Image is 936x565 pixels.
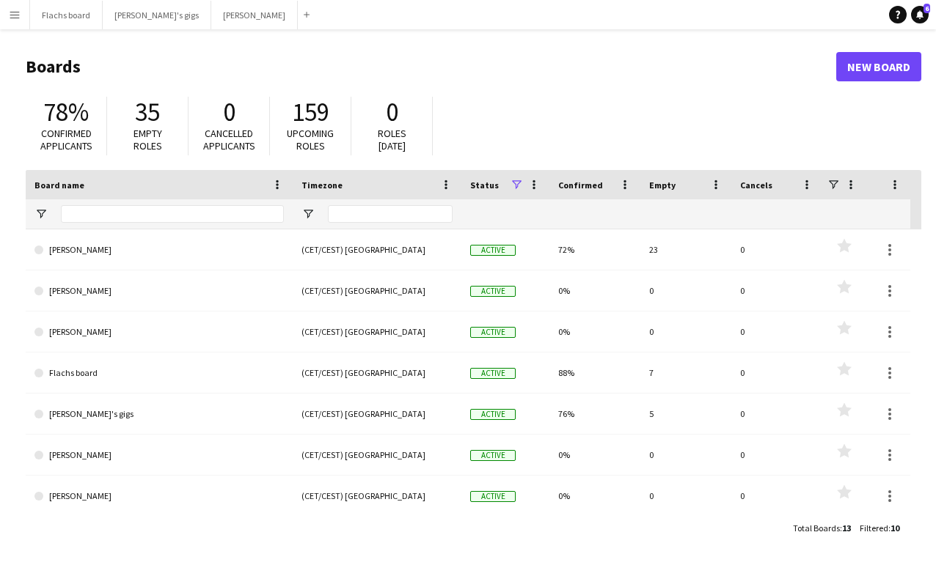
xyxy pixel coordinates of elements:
[293,229,461,270] div: (CET/CEST) [GEOGRAPHIC_DATA]
[301,207,315,221] button: Open Filter Menu
[34,229,284,270] a: [PERSON_NAME]
[34,352,284,394] a: Flachs board
[731,311,822,352] div: 0
[640,229,731,270] div: 23
[293,311,461,352] div: (CET/CEST) [GEOGRAPHIC_DATA]
[740,180,772,191] span: Cancels
[470,368,516,379] span: Active
[223,96,235,128] span: 0
[860,522,888,533] span: Filtered
[731,270,822,311] div: 0
[61,205,284,223] input: Board name Filter Input
[470,409,516,420] span: Active
[301,180,343,191] span: Timezone
[386,96,398,128] span: 0
[860,514,899,542] div: :
[731,229,822,270] div: 0
[842,522,851,533] span: 13
[34,311,284,352] a: [PERSON_NAME]
[793,514,851,542] div: :
[731,394,822,434] div: 0
[470,491,516,502] span: Active
[924,4,930,13] span: 6
[640,311,731,352] div: 0
[640,435,731,475] div: 0
[731,352,822,393] div: 0
[293,476,461,516] div: (CET/CEST) [GEOGRAPHIC_DATA]
[470,245,516,256] span: Active
[640,352,731,393] div: 7
[293,352,461,393] div: (CET/CEST) [GEOGRAPHIC_DATA]
[549,394,640,434] div: 76%
[640,476,731,516] div: 0
[203,127,255,152] span: Cancelled applicants
[293,435,461,475] div: (CET/CEST) [GEOGRAPHIC_DATA]
[558,180,603,191] span: Confirmed
[26,56,836,78] h1: Boards
[134,127,162,152] span: Empty roles
[34,207,48,221] button: Open Filter Menu
[30,1,103,29] button: Flachs board
[549,476,640,516] div: 0%
[293,394,461,434] div: (CET/CEST) [GEOGRAPHIC_DATA]
[549,435,640,475] div: 0%
[293,270,461,311] div: (CET/CEST) [GEOGRAPHIC_DATA]
[292,96,329,128] span: 159
[793,522,840,533] span: Total Boards
[103,1,211,29] button: [PERSON_NAME]'s gigs
[549,270,640,311] div: 0%
[34,180,84,191] span: Board name
[731,476,822,516] div: 0
[470,286,516,297] span: Active
[211,1,298,29] button: [PERSON_NAME]
[911,6,929,23] a: 6
[43,96,89,128] span: 78%
[135,96,160,128] span: 35
[34,394,284,435] a: [PERSON_NAME]'s gigs
[34,476,284,517] a: [PERSON_NAME]
[470,180,499,191] span: Status
[378,127,406,152] span: Roles [DATE]
[34,270,284,311] a: [PERSON_NAME]
[549,352,640,393] div: 88%
[640,270,731,311] div: 0
[40,127,92,152] span: Confirmed applicants
[640,394,731,434] div: 5
[549,229,640,270] div: 72%
[836,52,921,81] a: New Board
[731,435,822,475] div: 0
[34,435,284,476] a: [PERSON_NAME]
[470,450,516,461] span: Active
[549,311,640,352] div: 0%
[891,522,899,533] span: 10
[649,180,676,191] span: Empty
[287,127,334,152] span: Upcoming roles
[470,327,516,338] span: Active
[328,205,453,223] input: Timezone Filter Input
